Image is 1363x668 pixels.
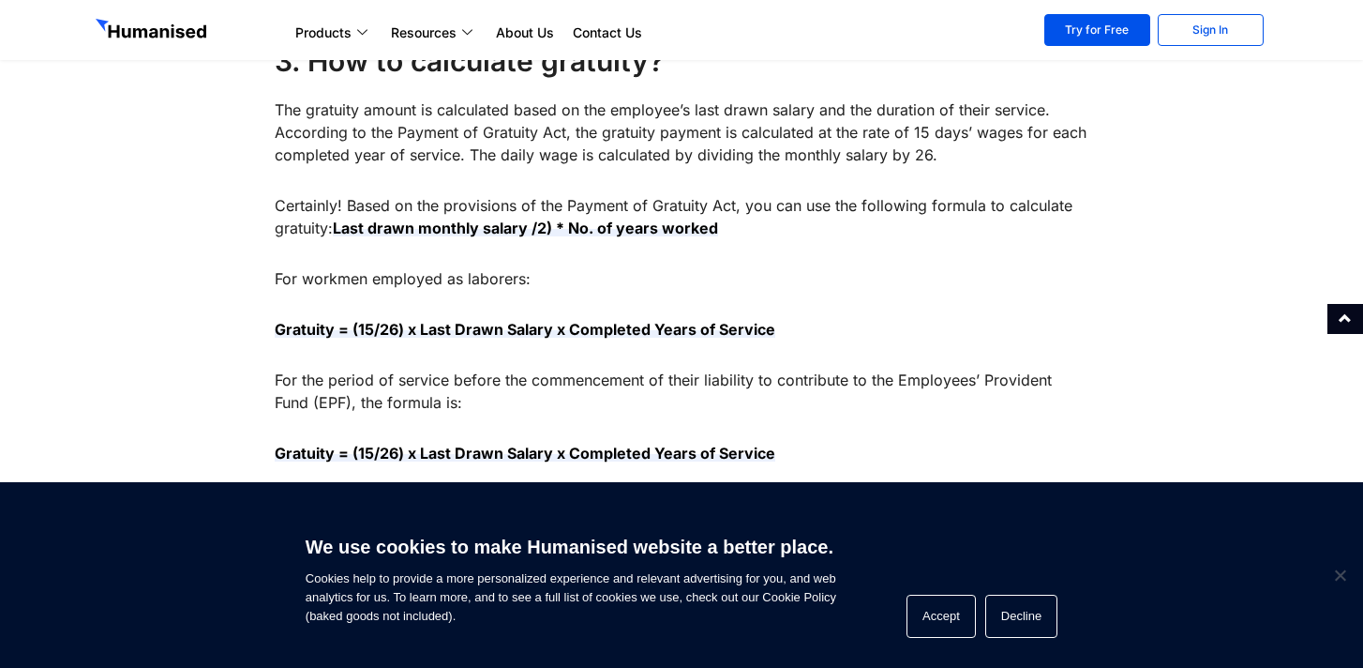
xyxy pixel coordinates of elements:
[275,99,1089,166] p: The gratuity amount is calculated based on the employee’s last drawn salary and the duration of t...
[275,320,775,339] strong: Gratuity = (15/26) x Last Drawn Salary x Completed Years of Service
[275,444,775,463] strong: Gratuity = (15/26) x Last Drawn Salary x Completed Years of Service
[275,369,1089,414] p: For the period of service before the commencement of their liability to contribute to the Employe...
[1158,14,1264,46] a: Sign In
[286,22,382,44] a: Products
[985,595,1057,638] button: Decline
[333,219,718,237] strong: Last drawn monthly salary /2) * No. of years worked
[487,22,563,44] a: About Us
[275,42,1089,80] h4: 3. How to calculate gratuity?
[1330,566,1349,584] span: Decline
[275,194,1089,239] p: Certainly! Based on the provisions of the Payment of Gratuity Act, you can use the following form...
[382,22,487,44] a: Resources
[306,524,836,626] span: Cookies help to provide a more personalized experience and relevant advertising for you, and web ...
[906,595,976,638] button: Accept
[96,19,210,43] img: GetHumanised Logo
[563,22,652,44] a: Contact Us
[1044,14,1150,46] a: Try for Free
[306,534,836,560] h6: We use cookies to make Humanised website a better place.
[275,267,1089,290] p: For workmen employed as laborers:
